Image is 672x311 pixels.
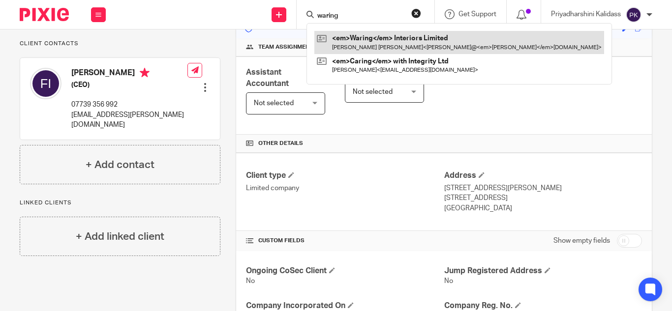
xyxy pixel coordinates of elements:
[246,68,289,87] span: Assistant Accountant
[444,170,642,181] h4: Address
[444,193,642,203] p: [STREET_ADDRESS]
[246,237,444,245] h4: CUSTOM FIELDS
[258,43,317,51] span: Team assignments
[76,229,164,244] h4: + Add linked client
[458,11,496,18] span: Get Support
[254,100,294,107] span: Not selected
[71,68,187,80] h4: [PERSON_NAME]
[20,8,69,21] img: Pixie
[258,140,303,147] span: Other details
[140,68,150,78] i: Primary
[551,9,621,19] p: Priyadharshini Kalidass
[20,40,220,48] p: Client contacts
[444,301,642,311] h4: Company Reg. No.
[444,266,642,276] h4: Jump Registered Address
[71,100,187,110] p: 07739 356 992
[444,203,642,213] p: [GEOGRAPHIC_DATA]
[444,278,453,284] span: No
[20,199,220,207] p: Linked clients
[246,301,444,311] h4: Company Incorporated On
[444,183,642,193] p: [STREET_ADDRESS][PERSON_NAME]
[411,8,421,18] button: Clear
[246,266,444,276] h4: Ongoing CoSec Client
[626,7,641,23] img: svg%3E
[246,183,444,193] p: Limited company
[316,12,405,21] input: Search
[71,80,187,90] h5: (CEO)
[553,236,610,246] label: Show empty fields
[71,110,187,130] p: [EMAIL_ADDRESS][PERSON_NAME][DOMAIN_NAME]
[86,157,154,172] h4: + Add contact
[353,88,393,95] span: Not selected
[246,170,444,181] h4: Client type
[246,278,255,284] span: No
[30,68,61,99] img: svg%3E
